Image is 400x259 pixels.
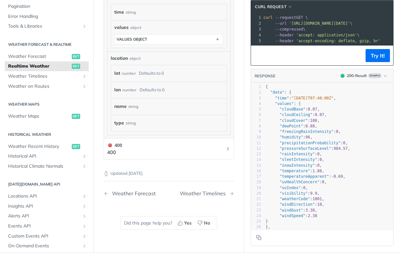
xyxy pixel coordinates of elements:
div: 1 [251,15,262,20]
button: Show subpages for Tools & Libraries [82,24,87,29]
div: 9 [251,129,261,135]
div: 13 [251,151,261,157]
div: Weather Timelines [180,190,229,197]
span: 200 [341,74,344,78]
label: lon [114,85,121,95]
span: No [204,220,210,227]
div: 21 [251,196,261,202]
div: 7 [251,118,261,123]
span: "windDirection" [280,202,315,207]
span: 0.69 [334,174,343,179]
span: : , [266,208,317,213]
div: Did this page help you? [120,216,217,230]
div: 23 [251,208,261,213]
div: 2 [251,90,261,95]
span: location [111,55,128,62]
span: Historical API [8,153,80,160]
a: Historical APIShow subpages for Historical API [5,151,89,161]
span: : , [266,141,348,145]
span: : [266,214,317,218]
a: Tools & LibrariesShow subpages for Tools & Libraries [5,21,89,31]
span: Historical Climate Normals [8,163,80,170]
span: --header [275,33,294,37]
div: 2 [251,20,262,26]
label: time [114,7,124,17]
svg: Chevron [225,146,231,151]
span: : , [266,118,319,123]
span: : , [266,180,327,184]
button: Show subpages for Weather on Routes [82,84,87,89]
span: 3.38 [306,208,315,213]
div: 24 [251,213,261,219]
a: Events APIShow subpages for Events API [5,221,89,231]
button: Try It! [366,49,390,62]
span: 2.38 [308,214,317,218]
h2: Historical Weather [5,132,89,137]
span: "precipitationProbability" [280,141,341,145]
span: Pagination [8,3,87,10]
div: 8 [251,123,261,129]
span: "cloudCover" [280,118,308,123]
button: Show subpages for Insights API [82,204,87,209]
span: Insights API [8,203,80,210]
div: Defaults to 0 [140,85,165,95]
label: name [114,102,127,111]
span: --compressed [275,27,303,32]
span: "windSpeed" [280,214,305,218]
a: Weather on RoutesShow subpages for Weather on Routes [5,82,89,91]
button: Copy to clipboard [254,233,263,242]
span: 0.07 [308,107,317,111]
span: get [72,114,80,119]
span: } [266,219,268,224]
span: "temperature" [280,169,310,173]
span: }, [266,225,270,229]
div: 5 [251,107,261,112]
a: Weather Mapsget [5,111,89,121]
span: Weather Maps [8,113,70,120]
button: Show subpages for Alerts API [82,214,87,219]
div: number [122,85,136,95]
span: curl [263,15,273,20]
span: \ [263,27,306,32]
p: Updated [DATE] [104,170,234,177]
span: 'accept-encoding: deflate, gzip, br' [296,39,381,43]
div: 10 [251,135,261,140]
span: \ [263,21,353,26]
span: "uvIndex" [280,186,301,190]
span: get [72,54,80,59]
span: "visibility" [280,191,308,196]
span: Yes [184,220,192,227]
span: \ [263,33,359,37]
h2: Weather Forecast & realtime [5,42,89,47]
span: 1.88 [313,169,322,173]
button: Show subpages for Weather Timelines [82,74,87,79]
div: 4 [251,101,261,107]
span: "cloudCeiling" [280,112,312,117]
a: Weather TimelinesShow subpages for Weather Timelines [5,71,89,81]
span: Custom Events API [8,233,80,240]
div: 22 [251,202,261,207]
span: "pressureSurfaceLevel" [280,146,331,151]
span: : , [266,135,313,139]
span: "rainIntensity" [280,152,315,156]
a: Weather Recent Historyget [5,142,89,151]
span: : { [266,101,301,106]
span: : , [266,163,322,168]
button: Show subpages for Events API [82,224,87,229]
button: values object [115,34,223,44]
div: object [130,25,141,31]
span: "windGust" [280,208,303,213]
div: 12 [251,146,261,151]
span: : , [266,124,317,128]
a: On-Demand EventsShow subpages for On-Demand Events [5,241,89,251]
span: 984.57 [334,146,348,151]
button: Show subpages for Historical API [82,154,87,159]
div: 26 [251,224,261,230]
label: type [114,118,124,128]
button: Show subpages for Historical Climate Normals [82,164,87,169]
div: 6 [251,112,261,118]
a: Historical Climate NormalsShow subpages for Historical Climate Normals [5,162,89,171]
span: Error Handling [8,13,87,20]
nav: Pagination Controls [104,184,234,203]
span: 'accept: application/json' [296,33,357,37]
